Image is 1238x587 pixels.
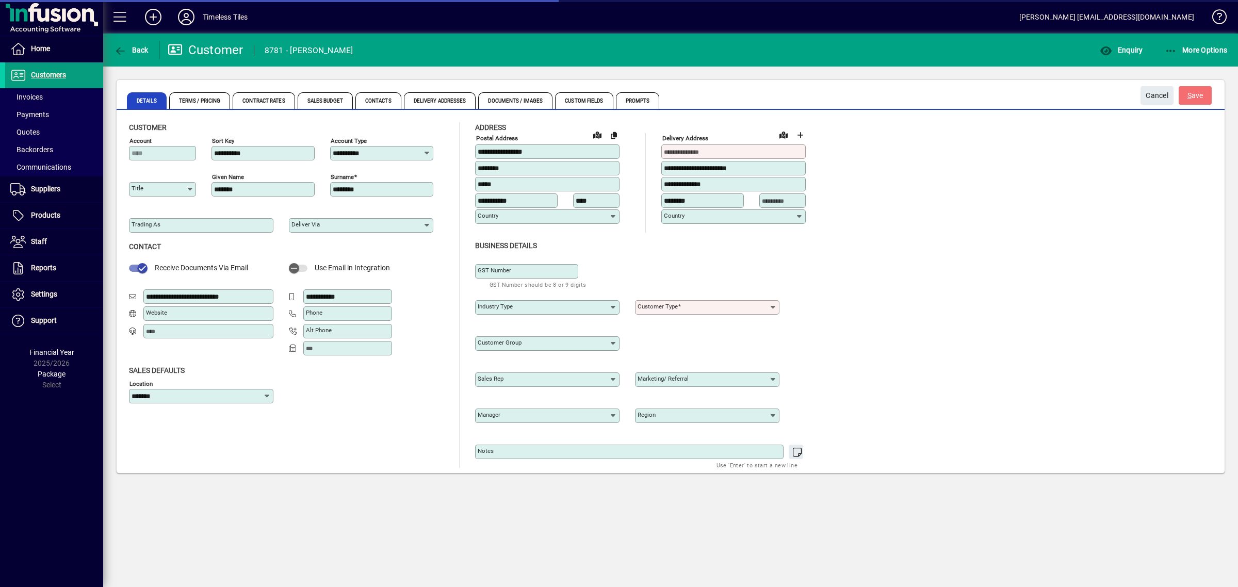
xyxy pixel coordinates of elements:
[478,267,511,274] mat-label: GST Number
[129,366,185,374] span: Sales defaults
[306,309,322,316] mat-label: Phone
[616,92,660,109] span: Prompts
[31,44,50,53] span: Home
[1141,86,1174,105] button: Cancel
[5,106,103,123] a: Payments
[132,221,160,228] mat-label: Trading as
[478,375,503,382] mat-label: Sales rep
[31,71,66,79] span: Customers
[132,185,143,192] mat-label: Title
[1204,2,1225,36] a: Knowledge Base
[10,163,71,171] span: Communications
[298,92,353,109] span: Sales Budget
[31,316,57,324] span: Support
[306,327,332,334] mat-label: Alt Phone
[31,185,60,193] span: Suppliers
[155,264,248,272] span: Receive Documents Via Email
[129,380,153,387] mat-label: Location
[146,309,167,316] mat-label: Website
[5,255,103,281] a: Reports
[10,145,53,154] span: Backorders
[5,141,103,158] a: Backorders
[331,137,367,144] mat-label: Account Type
[478,92,552,109] span: Documents / Images
[170,8,203,26] button: Profile
[168,42,243,58] div: Customer
[38,370,66,378] span: Package
[638,411,656,418] mat-label: Region
[1187,91,1192,100] span: S
[5,203,103,229] a: Products
[589,126,606,143] a: View on map
[129,242,161,251] span: Contact
[114,46,149,54] span: Back
[664,212,685,219] mat-label: Country
[478,339,522,346] mat-label: Customer group
[475,123,506,132] span: Address
[291,221,320,228] mat-label: Deliver via
[31,264,56,272] span: Reports
[212,173,244,181] mat-label: Given name
[1019,9,1194,25] div: [PERSON_NAME] [EMAIL_ADDRESS][DOMAIN_NAME]
[490,279,587,290] mat-hint: GST Number should be 8 or 9 digits
[10,128,40,136] span: Quotes
[129,123,167,132] span: Customer
[31,290,57,298] span: Settings
[478,411,500,418] mat-label: Manager
[31,211,60,219] span: Products
[1179,86,1212,105] button: Save
[5,308,103,334] a: Support
[638,303,678,310] mat-label: Customer type
[265,42,353,59] div: 8781 - [PERSON_NAME]
[5,88,103,106] a: Invoices
[212,137,234,144] mat-label: Sort key
[5,36,103,62] a: Home
[129,137,152,144] mat-label: Account
[716,459,797,471] mat-hint: Use 'Enter' to start a new line
[475,241,537,250] span: Business details
[5,282,103,307] a: Settings
[1097,41,1145,59] button: Enquiry
[111,41,151,59] button: Back
[10,93,43,101] span: Invoices
[5,229,103,255] a: Staff
[555,92,613,109] span: Custom Fields
[1146,87,1168,104] span: Cancel
[5,176,103,202] a: Suppliers
[5,123,103,141] a: Quotes
[775,126,792,143] a: View on map
[127,92,167,109] span: Details
[478,212,498,219] mat-label: Country
[203,9,248,25] div: Timeless Tiles
[5,158,103,176] a: Communications
[606,127,622,143] button: Copy to Delivery address
[31,237,47,246] span: Staff
[331,173,354,181] mat-label: Surname
[478,447,494,454] mat-label: Notes
[1165,46,1228,54] span: More Options
[10,110,49,119] span: Payments
[355,92,401,109] span: Contacts
[233,92,295,109] span: Contract Rates
[29,348,74,356] span: Financial Year
[169,92,231,109] span: Terms / Pricing
[404,92,476,109] span: Delivery Addresses
[137,8,170,26] button: Add
[103,41,160,59] app-page-header-button: Back
[478,303,513,310] mat-label: Industry type
[1162,41,1230,59] button: More Options
[1100,46,1143,54] span: Enquiry
[315,264,390,272] span: Use Email in Integration
[1187,87,1203,104] span: ave
[792,127,808,143] button: Choose address
[638,375,689,382] mat-label: Marketing/ Referral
